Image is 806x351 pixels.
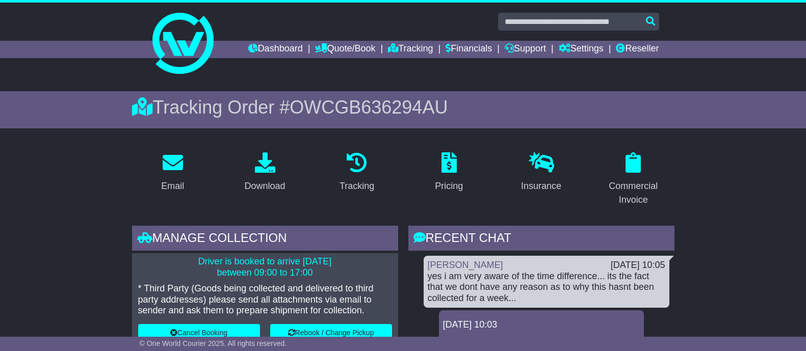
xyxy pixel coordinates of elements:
[428,260,503,270] a: [PERSON_NAME]
[248,41,303,58] a: Dashboard
[138,324,260,342] button: Cancel Booking
[514,149,568,197] a: Insurance
[161,179,184,193] div: Email
[290,97,448,118] span: OWCGB636294AU
[238,149,292,197] a: Download
[315,41,375,58] a: Quote/Book
[443,319,640,331] div: [DATE] 10:03
[132,96,674,118] div: Tracking Order #
[244,179,285,193] div: Download
[559,41,604,58] a: Settings
[521,179,561,193] div: Insurance
[333,149,381,197] a: Tracking
[611,260,665,271] div: [DATE] 10:05
[408,226,674,253] div: RECENT CHAT
[505,41,546,58] a: Support
[138,283,392,316] p: * Third Party (Goods being collected and delivered to third party addresses) please send all atta...
[428,271,665,304] div: yes i am very aware of the time difference... its the fact that we dont have any reason as to why...
[138,256,392,278] p: Driver is booked to arrive [DATE] between 09:00 to 17:00
[446,41,492,58] a: Financials
[340,179,374,193] div: Tracking
[428,149,470,197] a: Pricing
[592,149,674,210] a: Commercial Invoice
[616,41,659,58] a: Reseller
[599,179,668,207] div: Commercial Invoice
[140,339,287,347] span: © One World Courier 2025. All rights reserved.
[388,41,433,58] a: Tracking
[132,226,398,253] div: Manage collection
[435,179,463,193] div: Pricing
[154,149,191,197] a: Email
[270,324,392,342] button: Rebook / Change Pickup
